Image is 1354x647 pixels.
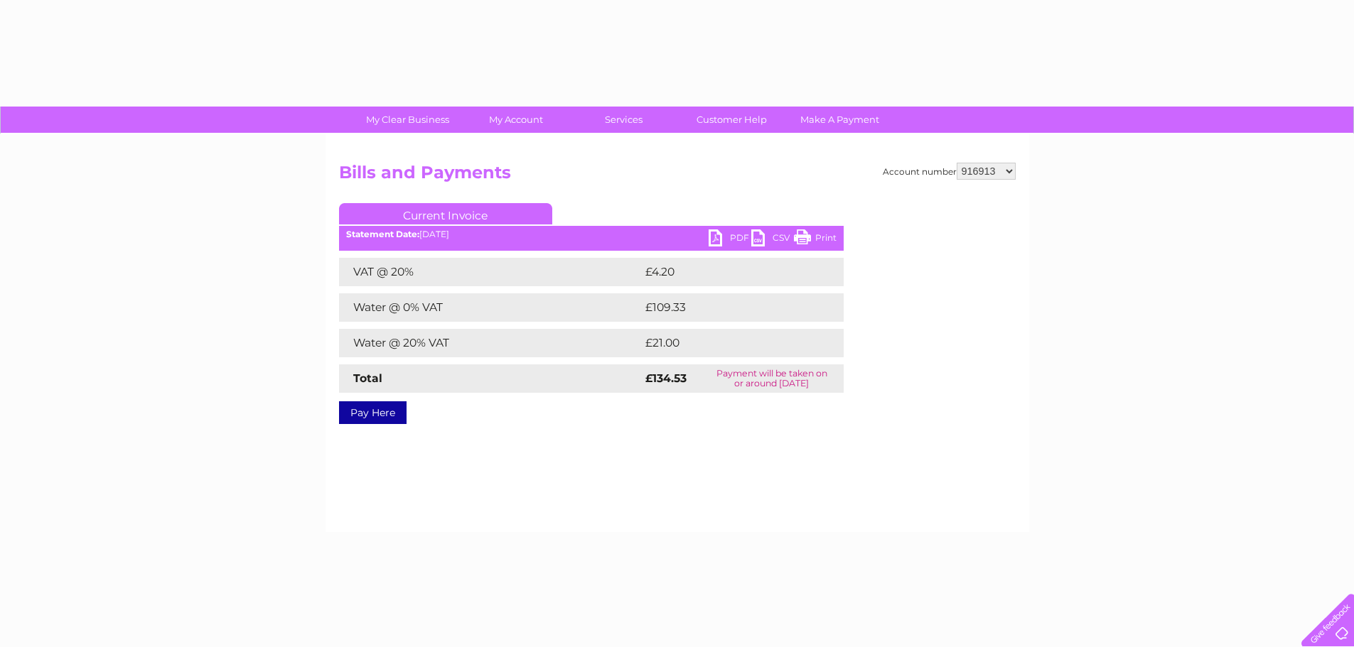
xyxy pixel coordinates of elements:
td: £21.00 [642,329,814,357]
a: Services [565,107,682,133]
td: Water @ 20% VAT [339,329,642,357]
a: Make A Payment [781,107,898,133]
td: Water @ 0% VAT [339,293,642,322]
a: My Account [457,107,574,133]
strong: Total [353,371,382,385]
b: Statement Date: [346,229,419,239]
a: Pay Here [339,401,407,424]
a: CSV [751,229,794,250]
a: My Clear Business [349,107,466,133]
td: £109.33 [642,293,817,322]
div: [DATE] [339,229,844,239]
td: £4.20 [642,258,810,286]
strong: £134.53 [645,371,687,385]
h2: Bills and Payments [339,163,1016,190]
a: Current Invoice [339,203,552,224]
td: Payment will be taken on or around [DATE] [700,364,843,393]
a: PDF [709,229,751,250]
a: Customer Help [673,107,790,133]
div: Account number [883,163,1016,180]
td: VAT @ 20% [339,258,642,286]
a: Print [794,229,837,250]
